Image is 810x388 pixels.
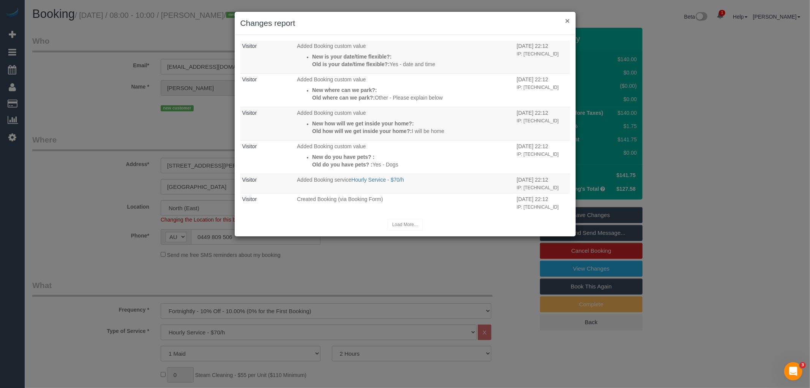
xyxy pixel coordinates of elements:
h3: Changes report [240,17,570,29]
td: Who [240,140,295,174]
small: IP: [TECHNICAL_ID] [517,85,559,90]
a: Visitor [242,76,257,82]
td: What [295,174,515,193]
span: Added Booking custom value [297,76,366,82]
a: Visitor [242,177,257,183]
strong: Old where can we park?: [312,95,375,101]
small: IP: [TECHNICAL_ID] [517,118,559,124]
td: Who [240,107,295,140]
small: IP: [TECHNICAL_ID] [517,204,559,210]
td: Who [240,174,295,193]
small: IP: [TECHNICAL_ID] [517,152,559,157]
strong: New do you have pets? : [312,154,374,160]
td: What [295,40,515,73]
p: Yes - Dogs [312,161,513,168]
iframe: Intercom live chat [784,362,802,380]
td: When [515,40,570,73]
td: Who [240,193,295,212]
small: IP: [TECHNICAL_ID] [517,185,559,190]
td: What [295,107,515,140]
strong: New is your date/time flexible?: [312,54,392,60]
td: Who [240,40,295,73]
span: Created Booking (via Booking Form) [297,196,383,202]
small: IP: [TECHNICAL_ID] [517,51,559,57]
td: What [295,140,515,174]
td: When [515,193,570,212]
span: Added Booking custom value [297,143,366,149]
p: Yes - date and time [312,60,513,68]
strong: Old is your date/time flexible?: [312,61,390,67]
strong: New how will we get inside your home?: [312,120,414,127]
strong: Old how will we get inside your home?: [312,128,412,134]
button: × [565,17,570,25]
a: Visitor [242,143,257,149]
span: 3 [800,362,806,368]
a: Hourly Service - $70/h [351,177,404,183]
p: I will be home [312,127,513,135]
p: Other - Please explain below [312,94,513,101]
td: What [295,73,515,107]
td: What [295,193,515,212]
sui-modal: Changes report [235,12,576,236]
td: When [515,174,570,193]
td: When [515,107,570,140]
td: When [515,140,570,174]
a: Visitor [242,196,257,202]
strong: Old do you have pets? : [312,162,373,168]
span: Added Booking custom value [297,43,366,49]
strong: New where can we park?: [312,87,377,93]
a: Visitor [242,43,257,49]
a: Visitor [242,110,257,116]
span: Added Booking service [297,177,351,183]
td: Who [240,73,295,107]
span: Added Booking custom value [297,110,366,116]
td: When [515,73,570,107]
